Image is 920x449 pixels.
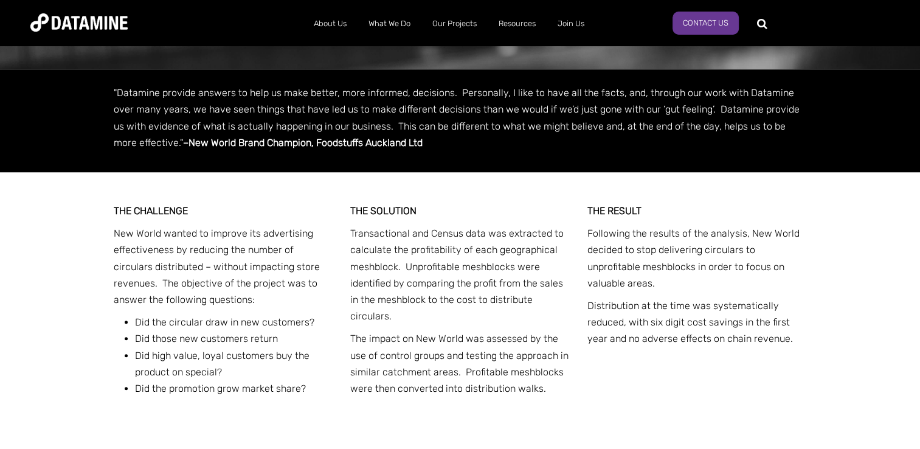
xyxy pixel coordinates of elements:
a: What We Do [358,8,421,40]
a: Join Us [547,8,595,40]
span: Did the circular draw in new customers? [135,316,314,328]
img: Datamine [30,13,128,32]
a: Our Projects [421,8,488,40]
p: Transactional and Census data was extracted to calculate the profitability of each geographical m... [350,225,570,324]
strong: THE RESULT [587,205,642,217]
p: The impact on New World was assessed by the use of control groups and testing the approach in sim... [350,330,570,397]
strong: – [183,137,188,148]
span: Did the promotion grow market share? [135,383,306,394]
a: About Us [303,8,358,40]
p: Distribution at the time was systematically reduced, with six digit cost savings in the first yea... [587,298,807,347]
a: Resources [488,8,547,40]
strong: THE CHALLENGE [114,205,188,217]
strong: New World Brand Champion, Foodstuffs Auckland Ltd [188,137,423,148]
span: New World wanted to improve its advertising effectiveness by reducing the number of circulars dis... [114,228,320,305]
span: Did those new customers return [135,333,278,344]
p: Following the results of the analysis, New World decided to stop delivering circulars to unprofit... [587,225,807,291]
span: Did high value, loyal customers buy the product on special? [135,350,310,378]
strong: THE SOLUTION [350,205,417,217]
a: Contact Us [673,12,739,35]
span: "Datamine provide answers to help us make better, more informed, decisions. Personally, I like to... [114,87,800,148]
